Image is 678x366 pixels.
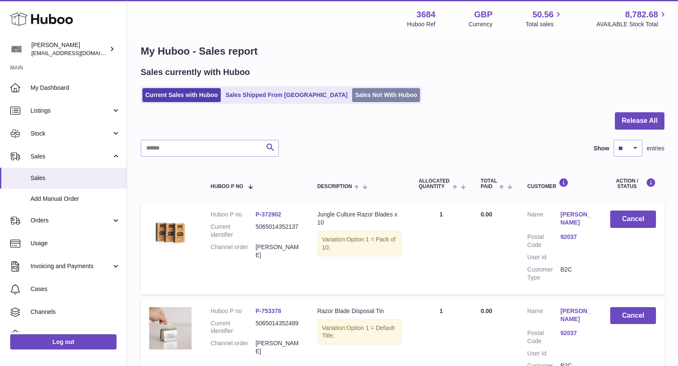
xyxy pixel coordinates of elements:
span: AVAILABLE Stock Total [596,20,668,28]
span: ALLOCATED Quantity [419,178,450,189]
span: Total paid [481,178,497,189]
img: razor-blade-recycling-bank.jpg [149,307,192,349]
span: Listings [31,107,111,115]
dt: User Id [527,349,560,358]
span: Invoicing and Payments [31,262,111,270]
span: 0.00 [481,308,492,314]
strong: 3684 [417,9,436,20]
span: entries [647,144,664,152]
span: Usage [31,239,120,247]
img: 36841753442039.jpg [149,211,192,253]
span: 50.56 [532,9,553,20]
a: 92037 [560,233,593,241]
dt: Postal Code [527,233,560,249]
dt: Current identifier [211,223,256,239]
div: Variation: [317,319,402,345]
a: [PERSON_NAME] [560,307,593,323]
a: Current Sales with Huboo [142,88,221,102]
dd: B2C [560,266,593,282]
a: [PERSON_NAME] [560,211,593,227]
span: Orders [31,216,111,225]
a: Sales Shipped From [GEOGRAPHIC_DATA] [222,88,350,102]
td: 1 [410,202,472,294]
img: theinternationalventure@gmail.com [10,43,23,55]
a: P-372902 [256,211,281,218]
label: Show [594,144,609,152]
span: Option 1 = Pack of 10; [322,236,396,251]
a: Log out [10,334,117,349]
dt: Name [527,307,560,325]
dd: [PERSON_NAME] [256,243,300,259]
span: 8,782.68 [625,9,658,20]
span: Stock [31,130,111,138]
button: Cancel [610,307,656,324]
dt: Customer Type [527,266,560,282]
a: 50.56 Total sales [525,9,563,28]
dt: Channel order [211,243,256,259]
button: Cancel [610,211,656,228]
span: My Dashboard [31,84,120,92]
button: Release All [615,112,664,130]
dt: Huboo P no [211,211,256,219]
dd: 5065014352489 [256,319,300,335]
dt: User Id [527,253,560,261]
span: Cases [31,285,120,293]
div: Jungle Culture Razor Blades x 10 [317,211,402,227]
a: 92037 [560,329,593,337]
div: Customer [527,178,593,189]
span: Huboo P no [211,184,243,189]
div: Huboo Ref [407,20,436,28]
div: [PERSON_NAME] [31,41,108,57]
span: Sales [31,174,120,182]
div: Variation: [317,231,402,256]
span: [EMAIL_ADDRESS][DOMAIN_NAME] [31,50,125,56]
span: Option 1 = Default Title; [322,324,395,339]
div: Currency [469,20,493,28]
span: Channels [31,308,120,316]
dt: Channel order [211,339,256,355]
a: Sales Not With Huboo [352,88,420,102]
strong: GBP [474,9,492,20]
dd: 5065014352137 [256,223,300,239]
span: Total sales [525,20,563,28]
span: Add Manual Order [31,195,120,203]
h2: Sales currently with Huboo [141,67,250,78]
div: Razor Blade Disposal Tin [317,307,402,315]
span: Settings [31,331,120,339]
span: 0.00 [481,211,492,218]
dt: Postal Code [527,329,560,345]
dt: Name [527,211,560,229]
a: P-753378 [256,308,281,314]
div: Action / Status [610,178,656,189]
a: 8,782.68 AVAILABLE Stock Total [596,9,668,28]
span: Description [317,184,352,189]
dt: Huboo P no [211,307,256,315]
dt: Current identifier [211,319,256,335]
dd: [PERSON_NAME] [256,339,300,355]
span: Sales [31,152,111,161]
h1: My Huboo - Sales report [141,44,664,58]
